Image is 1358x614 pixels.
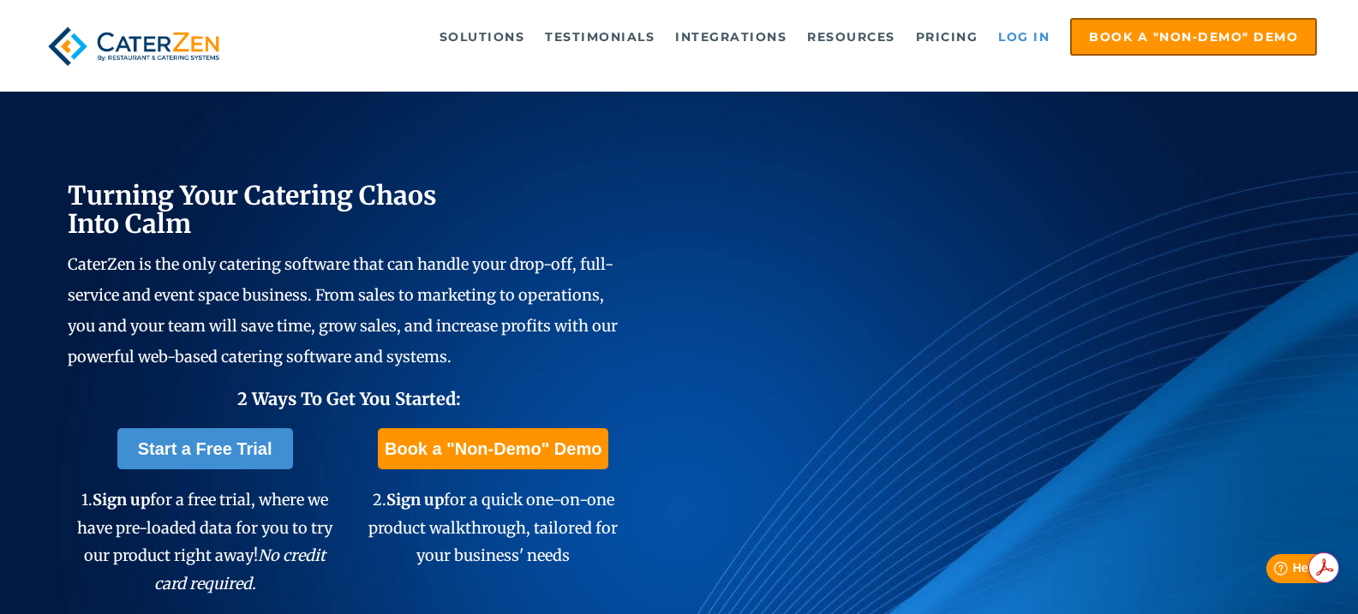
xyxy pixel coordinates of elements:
[68,179,437,240] span: Turning Your Catering Chaos Into Calm
[990,20,1058,54] a: Log in
[907,20,987,54] a: Pricing
[259,18,1317,56] div: Navigation Menu
[799,20,904,54] a: Resources
[77,490,332,593] span: 1. for a free trial, where we have pre-loaded data for you to try our product right away!
[1070,18,1317,56] a: Book a "Non-Demo" Demo
[237,388,461,409] span: 2 Ways To Get You Started:
[536,20,663,54] a: Testimonials
[368,490,618,565] span: 2. for a quick one-on-one product walkthrough, tailored for your business' needs
[431,20,534,54] a: Solutions
[1205,547,1339,595] iframe: Help widget launcher
[41,18,226,75] img: caterzen
[667,20,795,54] a: Integrations
[68,254,618,367] span: CaterZen is the only catering software that can handle your drop-off, full-service and event spac...
[93,490,150,510] span: Sign up
[378,428,608,469] a: Book a "Non-Demo" Demo
[386,490,444,510] span: Sign up
[117,428,293,469] a: Start a Free Trial
[154,545,326,593] em: No credit card required.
